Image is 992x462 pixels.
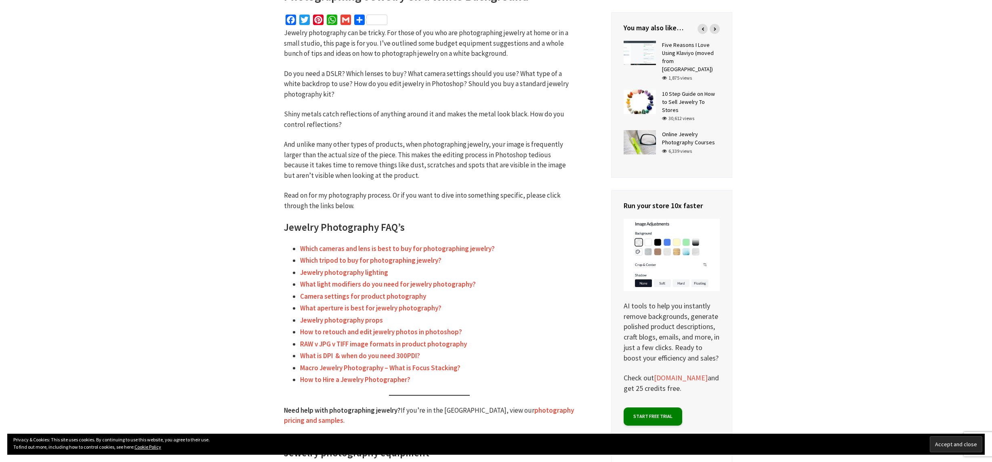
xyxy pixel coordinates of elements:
p: Do you need a DSLR? Which lenses to buy? What camera settings should you use? What type of a whit... [284,69,575,100]
h4: Run your store 10x faster [624,200,720,211]
a: RAW v JPG v TIFF image formats in product photography [300,340,467,349]
a: [DOMAIN_NAME] [654,373,708,383]
a: Cookie Policy [135,444,161,450]
p: Read on for my photography process. Or if you want to dive into something specific, please click ... [284,190,575,211]
a: Twitter [298,15,311,28]
a: Share [353,15,389,28]
strong: Jewelry photography equipment [284,446,429,459]
h2: Jewelry Photography FAQ’s [284,221,575,234]
a: Five Reasons I Love Using Klaviyo (moved from [GEOGRAPHIC_DATA]) [662,41,714,73]
a: Jewelry photography props [300,316,383,325]
a: Camera settings for product photography [300,292,426,301]
a: What light modifiers do you need for jewelry photography? [300,280,476,289]
a: Pinterest [311,15,325,28]
h4: You may also like… [624,23,720,33]
a: Which tripod to buy for photographing jewelry? [300,256,441,265]
a: Jewelry photography lighting [300,268,388,277]
a: Online Jewelry Photography Courses [662,131,715,146]
a: Gmail [339,15,353,28]
strong: Need help with photographing jewelry? [284,406,401,415]
p: And unlike many other types of products, when photographing jewelry, your image is frequently lar... [284,139,575,181]
a: Which cameras and lens is best to buy for photographing jewelry? [300,244,495,253]
div: 30,612 views [662,115,694,122]
input: Accept and close [930,436,982,452]
a: WhatsApp [325,15,339,28]
a: What is DPI & when do you need 300PDI? [300,351,420,361]
div: 1,875 views [662,74,692,82]
p: AI tools to help you instantly remove backgrounds, generate polished product descriptions, craft ... [624,219,720,363]
p: Jewelry photography can be tricky. For those of you who are photographing jewelry at home or in a... [284,28,575,59]
a: Macro Jewelry Photography – What is Focus Stacking? [300,363,460,373]
p: If you’re in the [GEOGRAPHIC_DATA], view our . [284,405,575,426]
div: 6,339 views [662,148,692,155]
a: 10 Step Guide on How to Sell Jewelry To Stores [662,90,715,114]
a: Start free trial [624,407,682,426]
div: Privacy & Cookies: This site uses cookies. By continuing to use this website, you agree to their ... [7,434,985,455]
a: How to retouch and edit jewelry photos in photoshop? [300,327,462,337]
a: How to Hire a Jewelry Photographer? [300,375,410,384]
a: Facebook [284,15,298,28]
p: Check out and get 25 credits free. [624,373,720,393]
p: Shiny metals catch reflections of anything around it and makes the metal look black. How do you c... [284,109,575,130]
a: What aperture is best for jewelry photography? [300,304,441,313]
